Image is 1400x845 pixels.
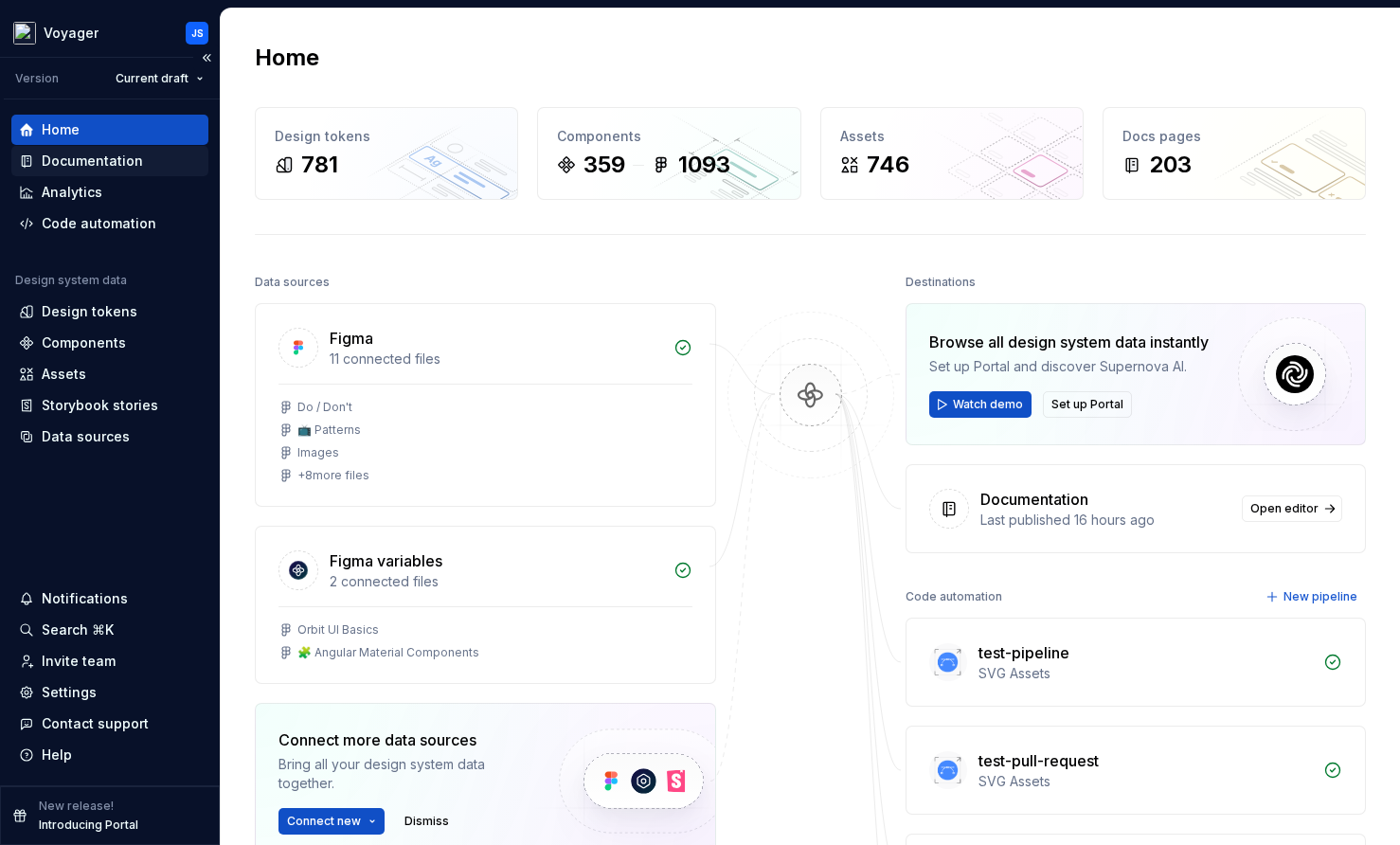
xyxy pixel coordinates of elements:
[42,714,149,733] div: Contact support
[330,350,662,369] div: 11 connected files
[840,127,1064,146] div: Assets
[1260,584,1366,610] button: New pipeline
[678,150,730,180] div: 1093
[1122,127,1346,146] div: Docs pages
[193,45,220,71] button: Collapse sidebar
[929,357,1209,376] div: Set up Portal and discover Supernova AI.
[301,150,338,180] div: 781
[42,183,102,202] div: Analytics
[1103,107,1366,200] a: Docs pages203
[11,328,208,358] a: Components
[1149,150,1192,180] div: 203
[980,488,1088,511] div: Documentation
[404,814,449,829] span: Dismiss
[255,107,518,200] a: Design tokens781
[42,589,128,608] div: Notifications
[116,71,188,86] span: Current draft
[11,677,208,708] a: Settings
[537,107,800,200] a: Components3591093
[978,641,1069,664] div: test-pipeline
[11,390,208,421] a: Storybook stories
[1242,495,1342,522] a: Open editor
[906,584,1002,610] div: Code automation
[11,208,208,239] a: Code automation
[11,146,208,176] a: Documentation
[297,645,479,660] div: 🧩 Angular Material Components
[11,115,208,145] a: Home
[42,620,114,639] div: Search ⌘K
[42,746,72,764] div: Help
[11,709,208,739] button: Contact support
[330,549,442,572] div: Figma variables
[297,468,369,483] div: + 8 more files
[297,400,352,415] div: Do / Don't
[330,327,373,350] div: Figma
[1051,397,1123,412] span: Set up Portal
[255,303,716,507] a: Figma11 connected filesDo / Don't📺 PatternsImages+8more files
[906,269,976,296] div: Destinations
[42,365,86,384] div: Assets
[255,269,330,296] div: Data sources
[978,749,1099,772] div: test-pull-request
[39,799,114,814] p: New release!
[275,127,498,146] div: Design tokens
[867,150,909,180] div: 746
[396,808,458,835] button: Dismiss
[191,26,204,41] div: JS
[297,445,339,460] div: Images
[297,422,361,438] div: 📺 Patterns
[297,622,379,638] div: Orbit UI Basics
[820,107,1084,200] a: Assets746
[1250,501,1319,516] span: Open editor
[980,511,1231,530] div: Last published 16 hours ago
[330,572,662,591] div: 2 connected files
[44,24,99,43] div: Voyager
[287,814,361,829] span: Connect new
[929,391,1032,418] button: Watch demo
[978,664,1313,683] div: SVG Assets
[13,22,36,45] img: e5527c48-e7d1-4d25-8110-9641689f5e10.png
[11,646,208,676] a: Invite team
[11,615,208,645] button: Search ⌘K
[978,772,1313,791] div: SVG Assets
[278,808,385,835] button: Connect new
[42,396,158,415] div: Storybook stories
[11,422,208,452] a: Data sources
[15,71,59,86] div: Version
[557,127,781,146] div: Components
[255,526,716,684] a: Figma variables2 connected filesOrbit UI Basics🧩 Angular Material Components
[42,152,143,171] div: Documentation
[42,214,156,233] div: Code automation
[278,728,527,751] div: Connect more data sources
[15,273,127,288] div: Design system data
[953,397,1023,412] span: Watch demo
[42,683,97,702] div: Settings
[583,150,625,180] div: 359
[42,333,126,352] div: Components
[929,331,1209,353] div: Browse all design system data instantly
[11,359,208,389] a: Assets
[42,427,130,446] div: Data sources
[11,177,208,207] a: Analytics
[1283,589,1357,604] span: New pipeline
[107,65,212,92] button: Current draft
[11,740,208,770] button: Help
[39,818,138,833] p: Introducing Portal
[4,12,216,53] button: VoyagerJS
[11,297,208,327] a: Design tokens
[42,302,137,321] div: Design tokens
[1043,391,1132,418] button: Set up Portal
[42,120,80,139] div: Home
[11,584,208,614] button: Notifications
[278,755,527,793] div: Bring all your design system data together.
[255,43,319,73] h2: Home
[42,652,116,671] div: Invite team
